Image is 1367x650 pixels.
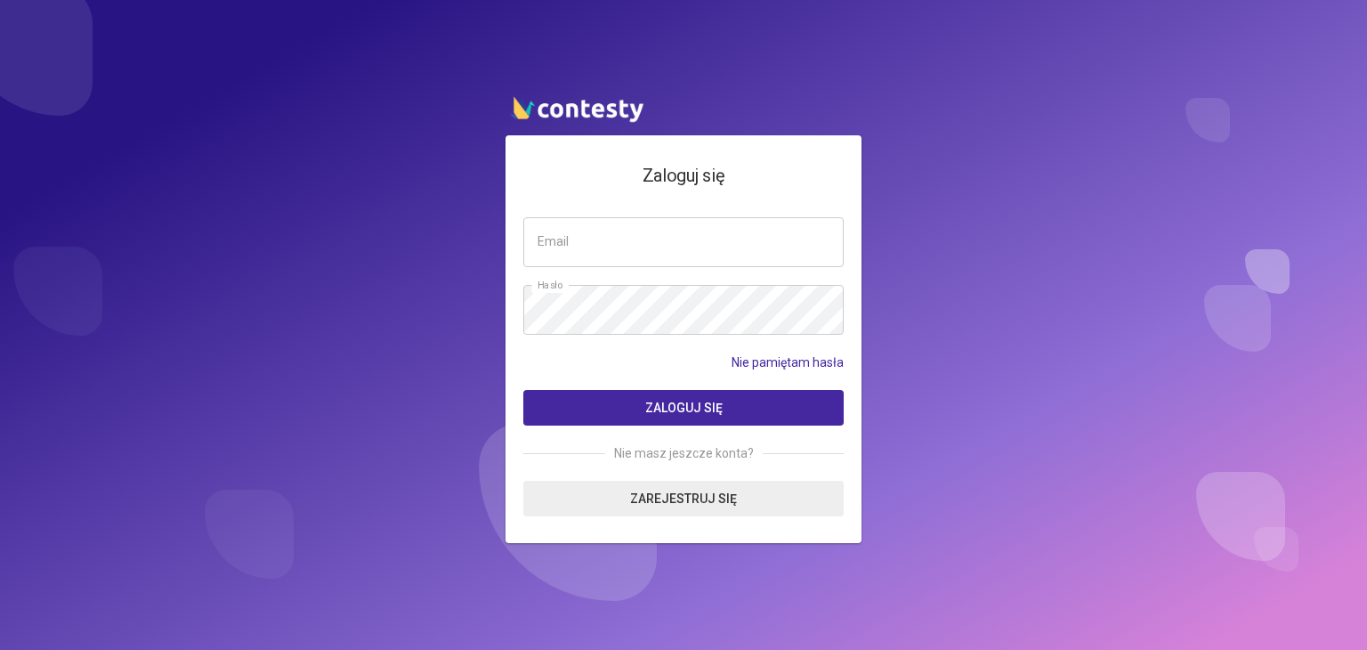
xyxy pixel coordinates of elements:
h4: Zaloguj się [523,162,844,190]
a: Nie pamiętam hasła [732,353,844,372]
img: contesty logo [506,89,648,126]
span: Nie masz jeszcze konta? [605,443,763,463]
button: Zaloguj się [523,390,844,426]
span: Zaloguj się [645,401,723,415]
a: Zarejestruj się [523,481,844,516]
